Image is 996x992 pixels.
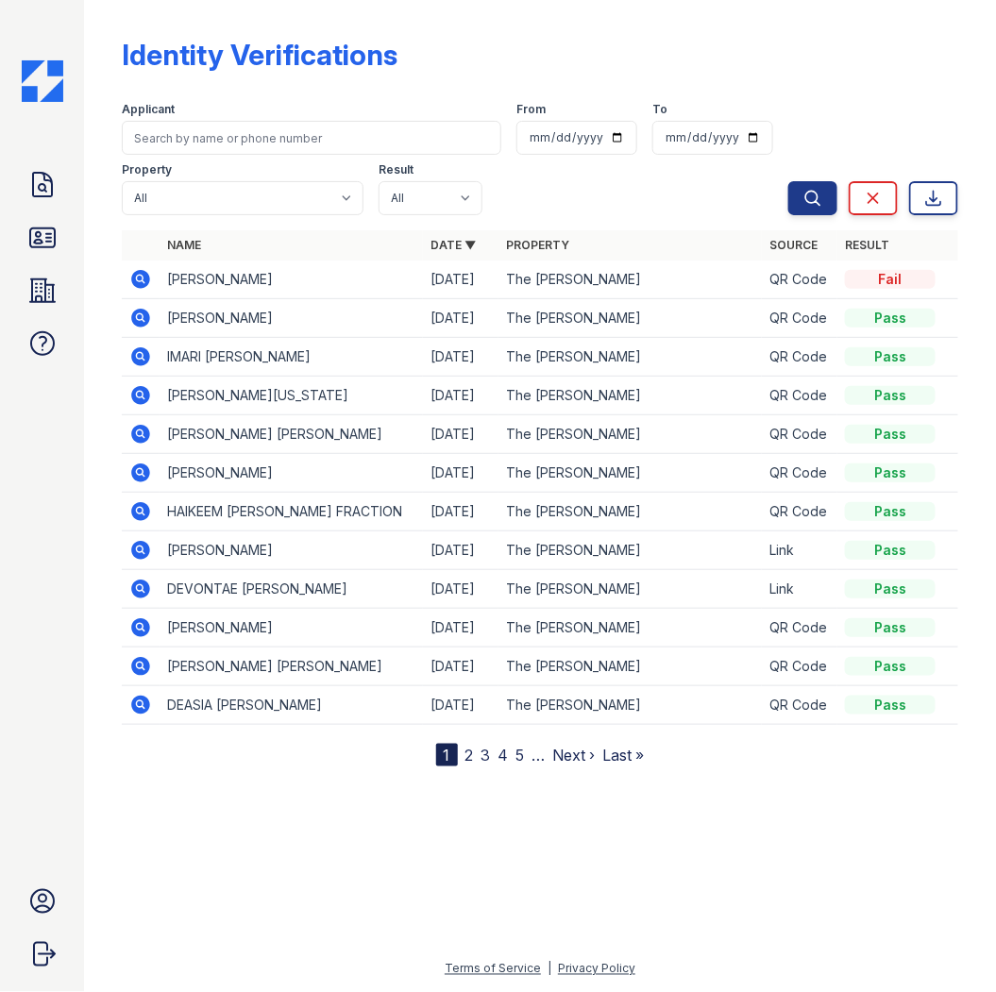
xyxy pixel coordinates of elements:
[845,657,936,676] div: Pass
[160,299,423,338] td: [PERSON_NAME]
[603,746,645,765] a: Last »
[423,415,498,454] td: [DATE]
[445,962,541,976] a: Terms of Service
[845,541,936,560] div: Pass
[845,696,936,715] div: Pass
[498,261,762,299] td: The [PERSON_NAME]
[160,609,423,647] td: [PERSON_NAME]
[845,386,936,405] div: Pass
[553,746,596,765] a: Next ›
[845,238,889,252] a: Result
[160,493,423,531] td: HAIKEEM [PERSON_NAME] FRACTION
[652,102,667,117] label: To
[516,102,546,117] label: From
[498,570,762,609] td: The [PERSON_NAME]
[845,502,936,521] div: Pass
[762,454,837,493] td: QR Code
[379,162,414,177] label: Result
[423,570,498,609] td: [DATE]
[498,531,762,570] td: The [PERSON_NAME]
[122,121,501,155] input: Search by name or phone number
[423,377,498,415] td: [DATE]
[762,570,837,609] td: Link
[167,238,201,252] a: Name
[498,454,762,493] td: The [PERSON_NAME]
[160,377,423,415] td: [PERSON_NAME][US_STATE]
[423,299,498,338] td: [DATE]
[423,493,498,531] td: [DATE]
[423,261,498,299] td: [DATE]
[498,609,762,647] td: The [PERSON_NAME]
[498,746,509,765] a: 4
[22,60,63,102] img: CE_Icon_Blue-c292c112584629df590d857e76928e9f676e5b41ef8f769ba2f05ee15b207248.png
[122,162,172,177] label: Property
[845,309,936,328] div: Pass
[423,686,498,725] td: [DATE]
[423,531,498,570] td: [DATE]
[465,746,474,765] a: 2
[762,261,837,299] td: QR Code
[762,647,837,686] td: QR Code
[762,609,837,647] td: QR Code
[423,609,498,647] td: [DATE]
[160,338,423,377] td: IMARI [PERSON_NAME]
[423,454,498,493] td: [DATE]
[845,347,936,366] div: Pass
[481,746,491,765] a: 3
[498,647,762,686] td: The [PERSON_NAME]
[160,570,423,609] td: DEVONTAE [PERSON_NAME]
[762,299,837,338] td: QR Code
[498,493,762,531] td: The [PERSON_NAME]
[160,531,423,570] td: [PERSON_NAME]
[516,746,525,765] a: 5
[160,261,423,299] td: [PERSON_NAME]
[845,463,936,482] div: Pass
[160,415,423,454] td: [PERSON_NAME] [PERSON_NAME]
[122,102,175,117] label: Applicant
[762,493,837,531] td: QR Code
[498,377,762,415] td: The [PERSON_NAME]
[762,377,837,415] td: QR Code
[762,338,837,377] td: QR Code
[548,962,551,976] div: |
[558,962,635,976] a: Privacy Policy
[498,686,762,725] td: The [PERSON_NAME]
[498,338,762,377] td: The [PERSON_NAME]
[122,38,397,72] div: Identity Verifications
[160,454,423,493] td: [PERSON_NAME]
[423,338,498,377] td: [DATE]
[762,531,837,570] td: Link
[423,647,498,686] td: [DATE]
[430,238,476,252] a: Date ▼
[845,580,936,598] div: Pass
[845,618,936,637] div: Pass
[506,238,569,252] a: Property
[762,686,837,725] td: QR Code
[160,686,423,725] td: DEASIA [PERSON_NAME]
[498,415,762,454] td: The [PERSON_NAME]
[845,270,936,289] div: Fail
[532,744,546,766] span: …
[436,744,458,766] div: 1
[762,415,837,454] td: QR Code
[498,299,762,338] td: The [PERSON_NAME]
[769,238,818,252] a: Source
[160,647,423,686] td: [PERSON_NAME] [PERSON_NAME]
[845,425,936,444] div: Pass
